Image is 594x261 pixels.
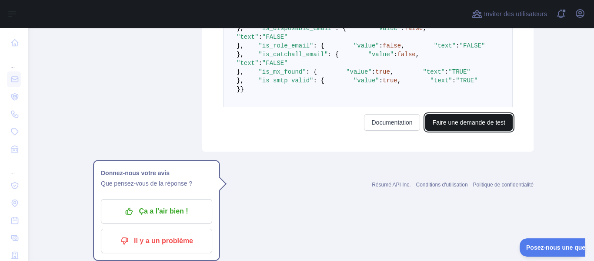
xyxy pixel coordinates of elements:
span: , [397,77,401,84]
font: Faire une demande de test [433,119,505,126]
span: "FALSE" [460,42,485,49]
span: , [423,25,427,32]
span: "value" [346,68,372,75]
span: }, [237,51,244,58]
span: }, [237,42,244,49]
span: }, [237,25,244,32]
span: "FALSE" [262,60,288,67]
font: Inviter des utilisateurs [484,10,547,17]
span: "value" [375,25,401,32]
iframe: Basculer le support client [520,238,585,257]
span: } [240,86,244,93]
a: Documentation [364,114,420,131]
button: Inviter des utilisateurs [470,7,549,21]
span: , [390,68,394,75]
font: Documentation [371,119,412,126]
span: : { [313,42,324,49]
span: "text" [237,60,258,67]
span: "is_disposable_email" [258,25,335,32]
span: : [401,25,404,32]
span: : { [328,51,339,58]
font: Posez-nous une question [7,6,80,13]
span: : [379,77,383,84]
span: "is_catchall_email" [258,51,328,58]
span: "text" [423,68,445,75]
span: "text" [237,34,258,41]
a: Politique de confidentialité [473,182,534,188]
span: : [452,77,456,84]
span: false [397,51,416,58]
button: Faire une demande de test [425,114,513,131]
span: "is_smtp_valid" [258,77,313,84]
a: Conditions d'utilisation [416,182,468,188]
span: : [394,51,397,58]
span: true [375,68,390,75]
span: "value" [368,51,394,58]
span: "value" [354,42,379,49]
span: false [405,25,423,32]
span: : [445,68,448,75]
font: ... [10,63,15,69]
span: true [383,77,397,84]
font: ... [10,169,15,176]
span: "text" [434,42,456,49]
span: "text" [430,77,452,84]
span: "is_role_email" [258,42,313,49]
span: : [379,42,383,49]
span: : [372,68,375,75]
span: false [383,42,401,49]
span: "TRUE" [448,68,470,75]
span: : [258,60,262,67]
span: : { [306,68,317,75]
a: Résumé API Inc. [372,182,410,188]
span: : { [313,77,324,84]
span: }, [237,68,244,75]
span: : { [335,25,346,32]
span: , [401,42,404,49]
span: "value" [354,77,379,84]
span: "FALSE" [262,34,288,41]
span: , [416,51,419,58]
span: "TRUE" [456,77,477,84]
span: }, [237,77,244,84]
span: : [258,34,262,41]
span: : [456,42,459,49]
span: "is_mx_found" [258,68,306,75]
span: } [237,86,240,93]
